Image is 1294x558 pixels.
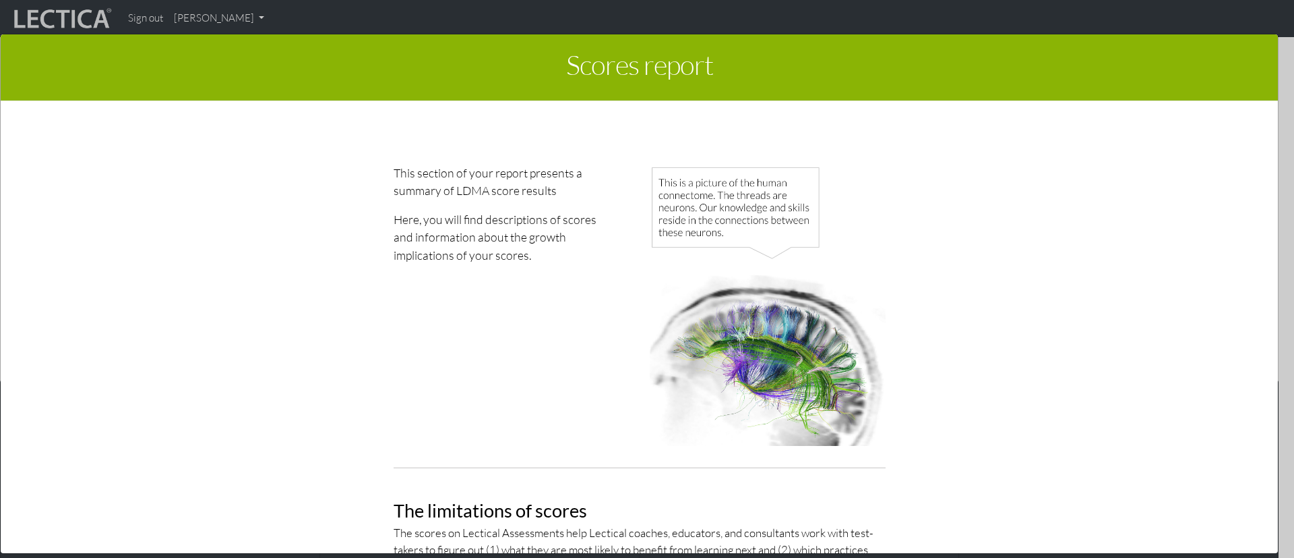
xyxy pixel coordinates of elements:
p: This section of your report presents a summary of LDMA score results [394,164,607,200]
img: Human connectome [650,164,886,446]
h1: Scores report [11,45,1268,90]
p: Here, you will find descriptions of scores and information about the growth implications of your ... [394,211,607,264]
h2: The limitations of scores [394,501,886,521]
